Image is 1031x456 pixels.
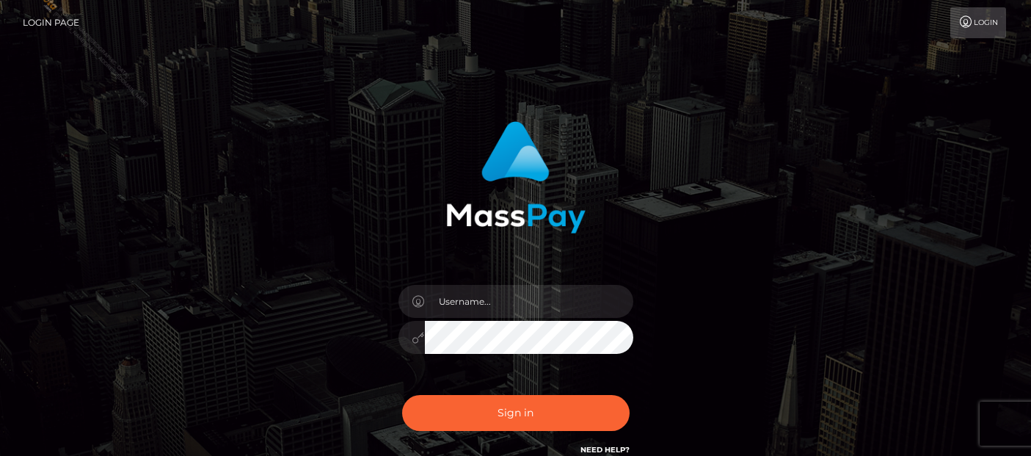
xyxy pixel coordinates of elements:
[23,7,79,38] a: Login Page
[580,445,630,455] a: Need Help?
[950,7,1006,38] a: Login
[425,285,633,318] input: Username...
[402,395,630,431] button: Sign in
[446,121,586,234] img: MassPay Login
